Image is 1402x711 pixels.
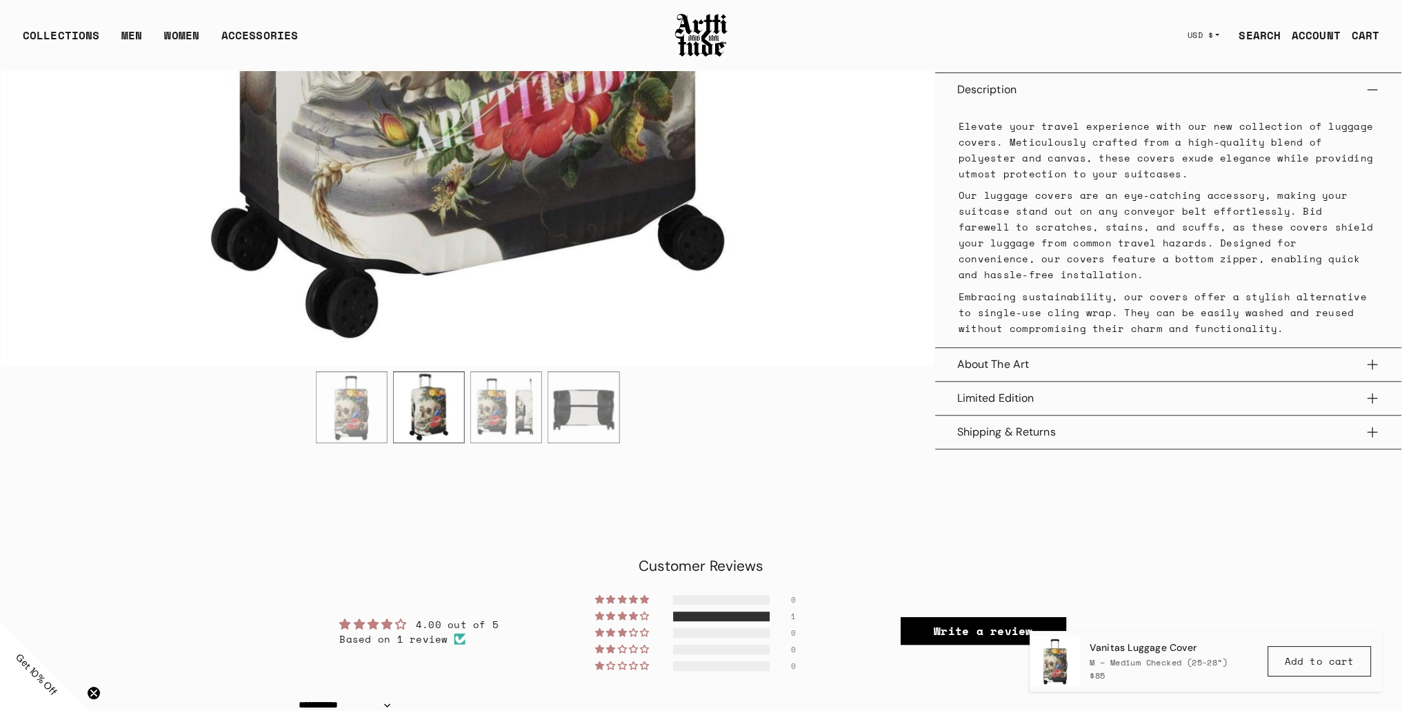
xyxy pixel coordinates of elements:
div: 1 [791,612,808,621]
img: Verified Checkmark [454,633,465,645]
a: ACCOUNT [1281,21,1341,49]
div: Based on 1 review [339,632,499,646]
button: Limited Edition [957,382,1379,415]
button: Description [957,73,1379,106]
div: 2 / 4 [393,371,465,443]
div: 100% (1) reviews with 4 star rating [595,612,651,621]
div: ACCESSORIES [221,27,298,55]
button: Shipping & Returns [957,416,1379,449]
a: SEARCH [1228,21,1281,49]
span: USD $ [1188,30,1214,41]
div: CART [1352,27,1379,43]
div: Average rating is 4.00 stars [339,616,499,632]
div: 1 / 4 [316,371,388,443]
span: Elevate your travel experience with our new collection of luggage covers. Meticulously crafted fr... [959,119,1373,181]
img: Arttitude [674,12,729,59]
button: About The Art [957,348,1379,381]
span: Get 10% Off [13,651,60,698]
img: Vanitas Luggage Cover [548,372,619,442]
button: Add to cart [1268,646,1371,676]
img: Vanitas Luggage Cover [1030,636,1080,686]
div: 4 / 4 [548,371,619,443]
span: Designed for convenience, our covers feature a bottom zipper, enabling quick and hassle-free inst... [959,235,1361,282]
img: Vanitas Luggage Cover [471,372,541,442]
span: Our luggage covers are an eye-catching accessory, making your suitcase stand out on any conveyor ... [959,188,1373,250]
a: WOMEN [164,27,199,55]
h2: Customer Reviews [299,556,1104,576]
div: 3 / 4 [470,371,542,443]
span: Vanitas Luggage Cover [1090,641,1228,655]
img: Vanitas Luggage Cover [394,372,464,442]
img: Vanitas Luggage Cover [317,372,387,442]
button: USD $ [1179,20,1228,50]
div: M – Medium Checked (25-28”) [1090,656,1228,668]
button: Close teaser [87,686,101,700]
span: 4.00 out of 5 [416,617,499,632]
div: COLLECTIONS [23,27,99,55]
span: Embracing sustainability, our covers offer a stylish alternative to single-use cling wrap. They c... [959,289,1367,335]
span: $85 [1090,670,1105,681]
a: Write a review [901,617,1066,645]
a: Open cart [1341,21,1379,49]
a: MEN [121,27,142,55]
ul: Main navigation [12,27,309,55]
span: Add to cart [1285,654,1354,668]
